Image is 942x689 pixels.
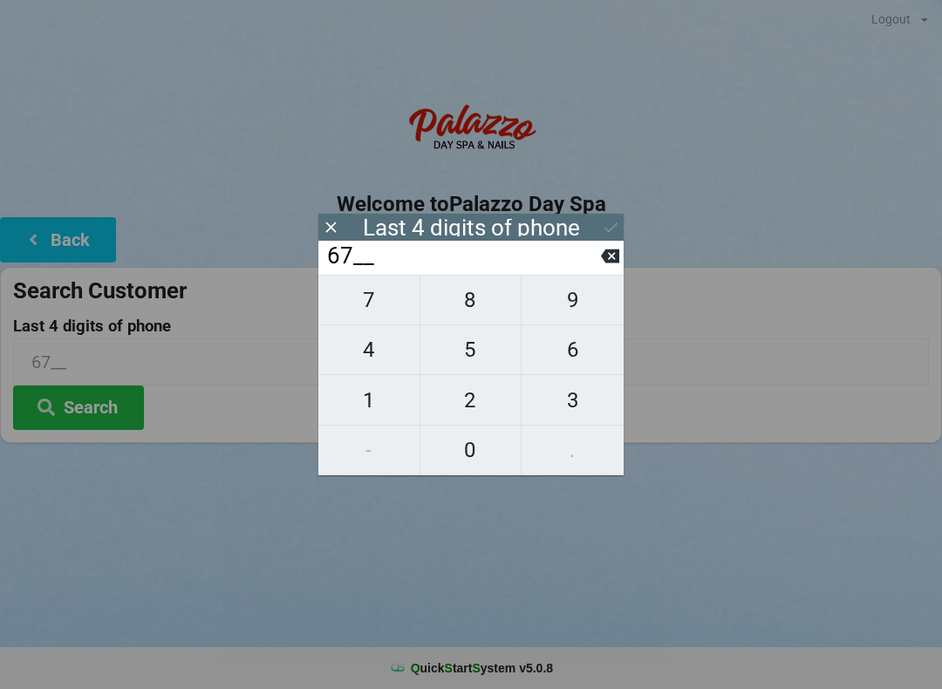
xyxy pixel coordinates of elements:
[420,331,522,368] span: 5
[318,282,420,318] span: 7
[522,275,624,325] button: 9
[318,375,420,425] button: 1
[318,325,420,375] button: 4
[318,275,420,325] button: 7
[522,325,624,375] button: 6
[420,325,522,375] button: 5
[420,432,522,468] span: 0
[522,382,624,419] span: 3
[420,375,522,425] button: 2
[363,219,580,236] div: Last 4 digits of phone
[318,331,420,368] span: 4
[420,282,522,318] span: 8
[420,382,522,419] span: 2
[420,426,522,475] button: 0
[522,331,624,368] span: 6
[522,282,624,318] span: 9
[318,382,420,419] span: 1
[522,375,624,425] button: 3
[420,275,522,325] button: 8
